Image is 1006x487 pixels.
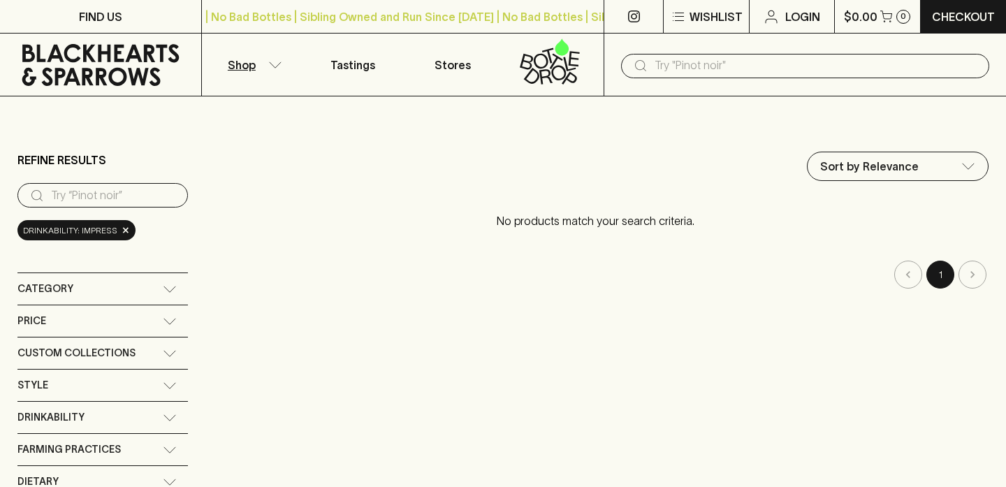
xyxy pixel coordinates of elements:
[17,434,188,465] div: Farming Practices
[403,34,504,96] a: Stores
[202,198,989,243] p: No products match your search criteria.
[202,34,302,96] button: Shop
[901,13,906,20] p: 0
[23,224,117,238] span: drinkability: impress
[302,34,403,96] a: Tastings
[202,261,989,289] nav: pagination navigation
[17,402,188,433] div: Drinkability
[17,312,46,330] span: Price
[17,152,106,168] p: Refine Results
[17,305,188,337] div: Price
[17,409,85,426] span: Drinkability
[17,370,188,401] div: Style
[17,377,48,394] span: Style
[17,273,188,305] div: Category
[330,57,375,73] p: Tastings
[932,8,995,25] p: Checkout
[17,441,121,458] span: Farming Practices
[655,54,978,77] input: Try "Pinot noir"
[17,344,136,362] span: Custom Collections
[690,8,743,25] p: Wishlist
[820,158,919,175] p: Sort by Relevance
[122,223,130,238] span: ×
[844,8,877,25] p: $0.00
[808,152,988,180] div: Sort by Relevance
[785,8,820,25] p: Login
[17,337,188,369] div: Custom Collections
[79,8,122,25] p: FIND US
[17,280,73,298] span: Category
[926,261,954,289] button: page 1
[228,57,256,73] p: Shop
[435,57,471,73] p: Stores
[51,184,177,207] input: Try “Pinot noir”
